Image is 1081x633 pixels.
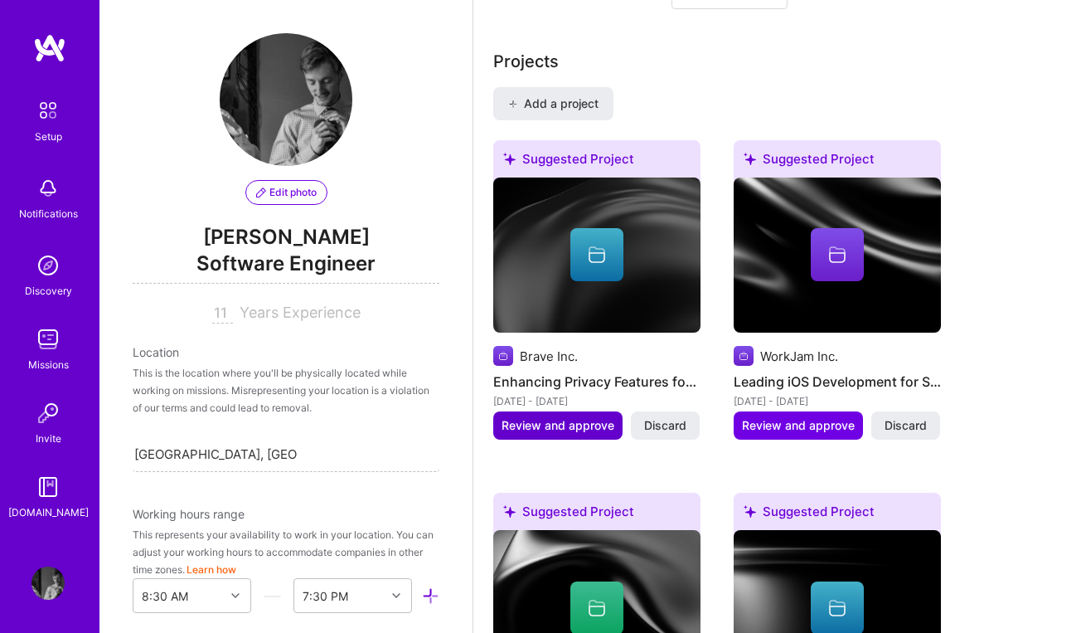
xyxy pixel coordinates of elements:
div: WorkJam Inc. [760,348,838,365]
span: Discard [885,417,927,434]
div: Setup [35,128,62,145]
div: Missions [28,356,69,373]
div: Add projects you've worked on [493,49,559,74]
div: Invite [36,430,61,447]
div: Suggested Project [493,493,700,537]
div: This represents your availability to work in your location. You can adjust your working hours to ... [133,526,439,578]
img: discovery [32,249,65,282]
div: Projects [493,49,559,74]
img: Invite [32,397,65,430]
img: cover [493,178,700,334]
div: Brave Inc. [520,348,578,365]
i: icon Chevron [231,592,240,600]
img: User Avatar [32,567,65,600]
div: [DOMAIN_NAME] [8,504,89,521]
input: XX [212,304,233,324]
h4: Enhancing Privacy Features for iOS Browser [493,371,700,392]
span: Review and approve [742,417,855,434]
i: icon SuggestedTeams [503,505,516,518]
div: [DATE] - [DATE] [734,392,941,410]
img: logo [33,33,66,63]
div: Suggested Project [734,493,941,537]
i: icon SuggestedTeams [744,153,756,165]
div: Suggested Project [493,140,700,184]
span: Software Engineer [133,250,439,284]
div: Suggested Project [734,140,941,184]
img: bell [32,172,65,205]
img: Company logo [493,346,513,366]
img: guide book [32,470,65,504]
div: Discovery [25,282,72,299]
div: Notifications [19,205,78,222]
span: Add a project [508,95,599,112]
h4: Leading iOS Development for SaaS Platform [734,371,941,392]
div: Location [133,343,439,361]
div: This is the location where you'll be physically located while working on missions. Misrepresentin... [133,364,439,416]
i: icon SuggestedTeams [744,505,756,518]
img: setup [31,93,65,128]
span: Review and approve [502,417,614,434]
span: Discard [644,417,686,434]
img: Company logo [734,346,754,366]
div: [DATE] - [DATE] [493,392,700,410]
i: icon PlusBlack [508,100,517,109]
img: teamwork [32,323,65,356]
i: icon HorizontalInLineDivider [264,587,281,605]
button: Learn how [187,561,236,578]
span: Working hours range [133,507,245,521]
i: icon Chevron [392,592,400,600]
img: cover [734,178,941,334]
span: Years Experience [240,304,361,321]
div: 8:30 AM [142,587,188,605]
i: icon PencilPurple [256,187,266,197]
span: [PERSON_NAME] [133,225,439,250]
i: icon SuggestedTeams [503,153,516,165]
div: 7:30 PM [303,587,348,605]
img: User Avatar [220,33,352,166]
span: Edit photo [256,185,317,200]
